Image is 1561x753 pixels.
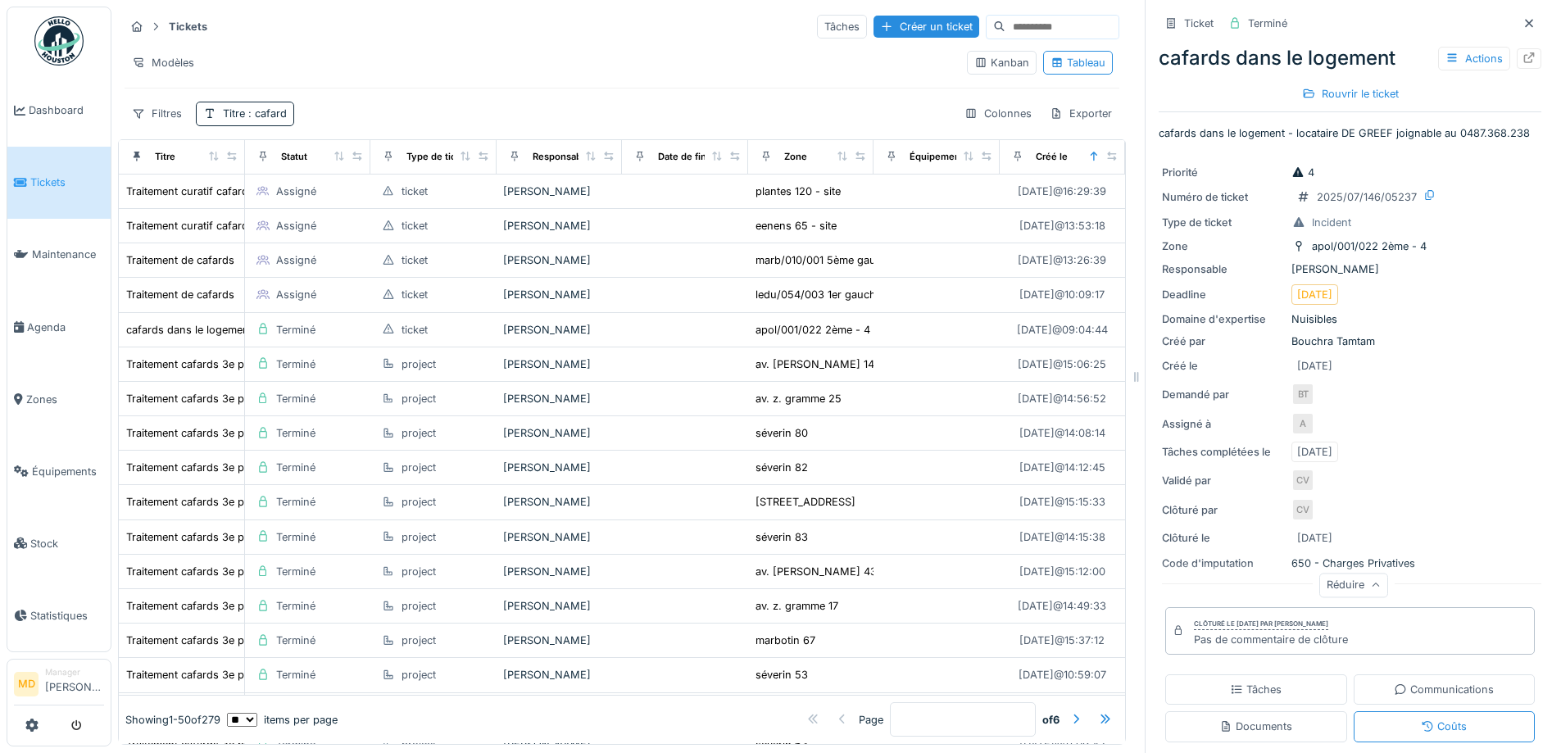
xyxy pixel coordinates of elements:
[126,184,254,199] div: Traitement curatif cafards
[276,252,316,268] div: Assigné
[7,363,111,435] a: Zones
[7,291,111,363] a: Agenda
[756,425,808,441] div: séverin 80
[29,102,104,118] span: Dashboard
[276,184,316,199] div: Assigné
[974,55,1029,70] div: Kanban
[1162,502,1285,518] div: Clôturé par
[756,356,874,372] div: av. [PERSON_NAME] 14
[14,666,104,705] a: MD Manager[PERSON_NAME]
[402,218,428,234] div: ticket
[155,150,175,164] div: Titre
[26,392,104,407] span: Zones
[1042,102,1119,125] div: Exporter
[756,633,815,648] div: marbotin 67
[1162,189,1285,205] div: Numéro de ticket
[1317,189,1417,205] div: 2025/07/146/05237
[1162,311,1538,327] div: Nuisibles
[503,564,616,579] div: [PERSON_NAME]
[1162,530,1285,546] div: Clôturé le
[874,16,979,38] div: Créer un ticket
[32,247,104,262] span: Maintenance
[503,184,616,199] div: [PERSON_NAME]
[533,150,590,164] div: Responsable
[276,460,315,475] div: Terminé
[1036,150,1068,164] div: Créé le
[503,218,616,234] div: [PERSON_NAME]
[1394,682,1494,697] div: Communications
[30,175,104,190] span: Tickets
[503,252,616,268] div: [PERSON_NAME]
[1162,215,1285,230] div: Type de ticket
[125,712,220,728] div: Showing 1 - 50 of 279
[1291,383,1314,406] div: BT
[1018,391,1106,406] div: [DATE] @ 14:56:52
[658,150,741,164] div: Date de fin prévue
[1291,165,1314,180] div: 4
[1291,412,1314,435] div: A
[402,633,436,648] div: project
[1162,387,1285,402] div: Demandé par
[14,672,39,696] li: MD
[7,507,111,579] a: Stock
[1019,529,1105,545] div: [DATE] @ 14:15:38
[756,287,882,302] div: ledu/054/003 1er gauche
[126,564,452,579] div: Traitement cafards 3e passage (JUIN) - [GEOGRAPHIC_DATA] 43
[1297,358,1332,374] div: [DATE]
[30,608,104,624] span: Statistiques
[402,287,428,302] div: ticket
[276,494,315,510] div: Terminé
[756,494,855,510] div: [STREET_ADDRESS]
[1248,16,1287,31] div: Terminé
[402,252,428,268] div: ticket
[1019,460,1105,475] div: [DATE] @ 14:12:45
[402,460,436,475] div: project
[1019,667,1106,683] div: [DATE] @ 10:59:07
[1312,238,1427,254] div: apol/001/022 2ème - 4
[126,460,388,475] div: Traitement cafards 3e passage (JUIN) - SEVERIN 82
[910,150,964,164] div: Équipement
[276,633,315,648] div: Terminé
[276,322,315,338] div: Terminé
[1162,287,1285,302] div: Deadline
[503,529,616,545] div: [PERSON_NAME]
[34,16,84,66] img: Badge_color-CXgf-gQk.svg
[126,322,252,338] div: cafards dans le logement
[1162,333,1285,349] div: Créé par
[1018,252,1106,268] div: [DATE] @ 13:26:39
[402,356,436,372] div: project
[1162,556,1538,571] div: 650 - Charges Privatives
[276,287,316,302] div: Assigné
[756,252,894,268] div: marb/010/001 5ème gauche
[503,425,616,441] div: [PERSON_NAME]
[402,391,436,406] div: project
[503,460,616,475] div: [PERSON_NAME]
[1018,598,1106,614] div: [DATE] @ 14:49:33
[276,667,315,683] div: Terminé
[223,106,287,121] div: Titre
[756,460,808,475] div: séverin 82
[1019,287,1105,302] div: [DATE] @ 10:09:17
[503,391,616,406] div: [PERSON_NAME]
[402,322,428,338] div: ticket
[7,219,111,291] a: Maintenance
[1019,425,1105,441] div: [DATE] @ 14:08:14
[1219,719,1292,734] div: Documents
[1312,215,1351,230] div: Incident
[1297,287,1332,302] div: [DATE]
[756,598,838,614] div: av. z. gramme 17
[784,150,807,164] div: Zone
[1184,16,1214,31] div: Ticket
[756,391,842,406] div: av. z. gramme 25
[859,712,883,728] div: Page
[1162,333,1538,349] div: Bouchra Tamtam
[126,356,450,372] div: Traitement cafards 3e passage (JUIN) - [GEOGRAPHIC_DATA] 14
[1162,238,1285,254] div: Zone
[1018,184,1106,199] div: [DATE] @ 16:29:39
[1438,47,1510,70] div: Actions
[45,666,104,678] div: Manager
[1319,574,1388,597] div: Réduire
[1018,356,1106,372] div: [DATE] @ 15:06:25
[7,75,111,147] a: Dashboard
[281,150,307,164] div: Statut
